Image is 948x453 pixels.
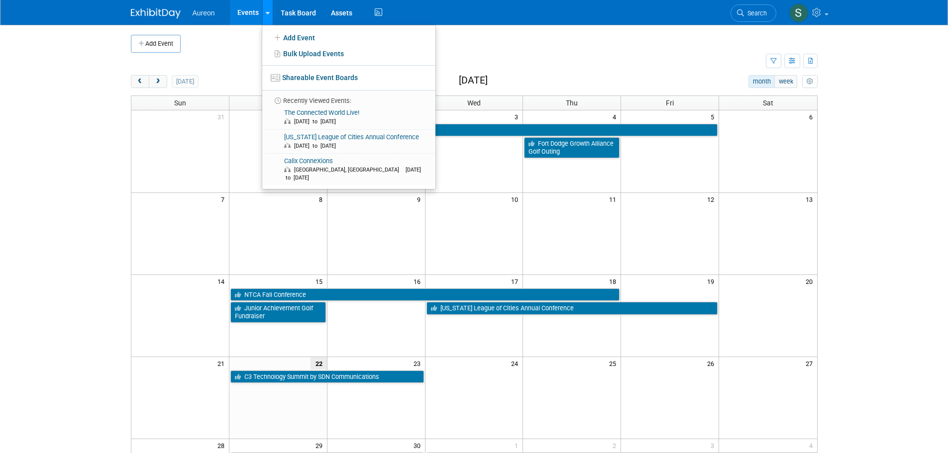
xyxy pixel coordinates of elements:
span: Wed [467,99,481,107]
span: Fri [666,99,674,107]
span: 3 [710,439,719,452]
span: 13 [805,193,817,205]
span: Sat [763,99,773,107]
a: [US_STATE] League of Cities Annual Conference [DATE] to [DATE] [265,130,431,154]
span: 4 [612,110,621,123]
span: 29 [315,439,327,452]
i: Personalize Calendar [807,79,813,85]
a: [US_STATE] League of Cities Annual Conference [426,302,718,315]
span: 26 [706,357,719,369]
a: Junior Achievement Golf Fundraiser [230,302,326,322]
a: C3 Technology Summit by SDN Communications [230,370,424,383]
a: The Connected World Live! [DATE] to [DATE] [265,105,431,129]
a: Calix ConneXions [GEOGRAPHIC_DATA], [GEOGRAPHIC_DATA] [DATE] to [DATE] [265,154,431,185]
img: ExhibitDay [131,8,181,18]
span: 15 [315,275,327,287]
a: Shareable Event Boards [262,69,435,87]
button: next [149,75,167,88]
span: 9 [416,193,425,205]
span: Aureon [193,9,215,17]
span: 22 [311,357,327,369]
span: [DATE] to [DATE] [294,118,341,125]
span: 27 [805,357,817,369]
span: 20 [805,275,817,287]
span: 31 [216,110,229,123]
span: 17 [510,275,523,287]
button: myCustomButton [802,75,817,88]
span: 14 [216,275,229,287]
span: Sun [174,99,186,107]
a: Search [731,4,776,22]
a: Bulk Upload Events [262,46,435,62]
button: Add Event [131,35,181,53]
li: Recently Viewed Events: [262,90,435,105]
span: 30 [413,439,425,452]
a: NTCA Fall Conference [230,288,620,301]
span: 4 [808,439,817,452]
a: Add Event [262,29,435,46]
a: The Connected World Live! [328,124,718,137]
span: 19 [706,275,719,287]
span: 1 [514,439,523,452]
span: [DATE] to [DATE] [294,143,341,149]
h2: [DATE] [459,75,488,86]
span: 10 [510,193,523,205]
span: 23 [413,357,425,369]
span: 8 [318,193,327,205]
span: 18 [608,275,621,287]
img: Sophia Millang [789,3,808,22]
span: Search [744,9,767,17]
span: [GEOGRAPHIC_DATA], [GEOGRAPHIC_DATA] [294,167,404,173]
span: 12 [706,193,719,205]
span: 7 [220,193,229,205]
span: 6 [808,110,817,123]
a: Fort Dodge Growth Alliance Golf Outing [524,137,620,158]
button: [DATE] [172,75,198,88]
span: 28 [216,439,229,452]
span: 24 [510,357,523,369]
span: 2 [612,439,621,452]
span: 21 [216,357,229,369]
span: Thu [566,99,578,107]
span: 3 [514,110,523,123]
img: seventboard-3.png [271,74,280,82]
button: week [774,75,797,88]
span: 25 [608,357,621,369]
span: 5 [710,110,719,123]
button: month [748,75,775,88]
span: 11 [608,193,621,205]
button: prev [131,75,149,88]
span: 16 [413,275,425,287]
